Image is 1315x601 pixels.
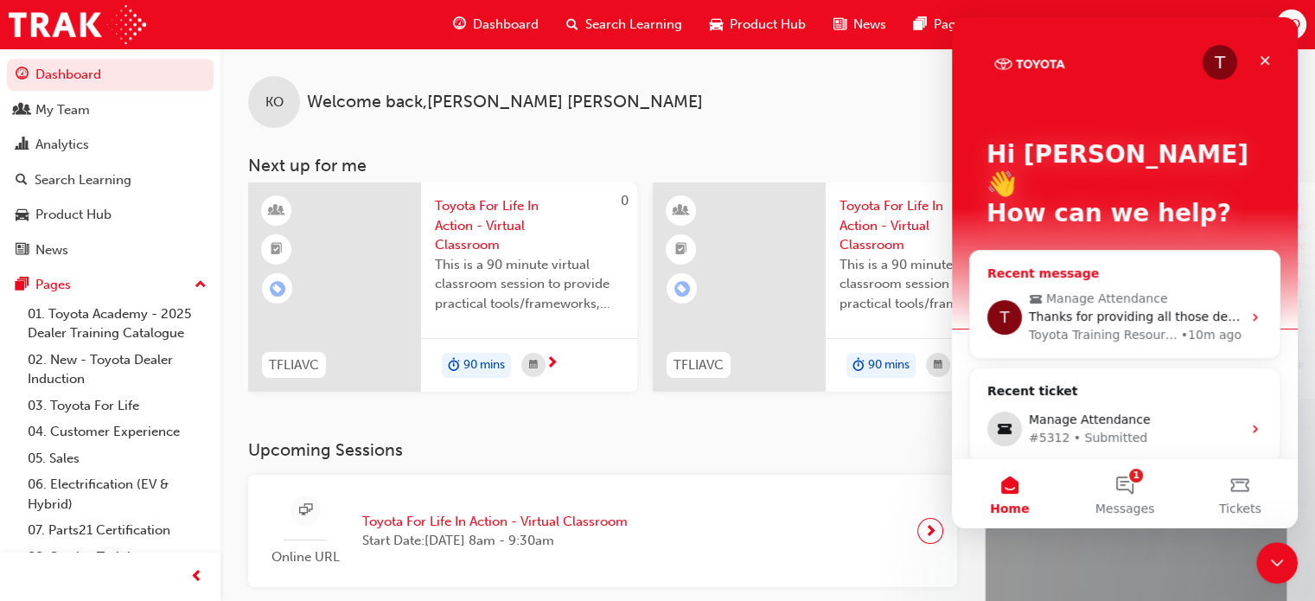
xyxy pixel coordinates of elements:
[190,566,203,588] span: prev-icon
[262,547,348,567] span: Online URL
[35,205,112,225] div: Product Hub
[673,355,724,375] span: TFLIAVC
[248,182,637,392] a: 0TFLIAVCToyota For Life In Action - Virtual ClassroomThis is a 90 minute virtual classroom sessio...
[7,55,214,269] button: DashboardMy TeamAnalyticsSearch LearningProduct HubNews
[35,170,131,190] div: Search Learning
[248,440,957,460] h3: Upcoming Sessions
[77,412,290,430] div: #5312 • Submitted
[21,517,214,544] a: 07. Parts21 Certification
[852,355,865,377] span: duration-icon
[115,442,230,511] button: Messages
[529,355,538,376] span: calendar-icon
[21,347,214,393] a: 02. New - Toyota Dealer Induction
[1282,15,1300,35] span: KO
[297,28,329,59] div: Close
[38,485,77,497] span: Home
[950,356,963,372] span: next-icon
[16,243,29,259] span: news-icon
[21,445,214,472] a: 05. Sales
[35,100,90,120] div: My Team
[621,193,629,208] span: 0
[229,309,290,327] div: • 10m ago
[900,7,983,42] a: pages-iconPages
[952,17,1298,528] iframe: Intercom live chat
[77,309,226,327] div: Toyota Training Resource Centre
[7,269,214,301] button: Pages
[271,239,283,261] span: booktick-icon
[675,239,687,261] span: booktick-icon
[21,471,214,517] a: 06. Electrification (EV & Hybrid)
[7,199,214,231] a: Product Hub
[21,301,214,347] a: 01. Toyota Academy - 2025 Dealer Training Catalogue
[307,93,703,112] span: Welcome back , [PERSON_NAME] [PERSON_NAME]
[914,14,927,35] span: pages-icon
[21,393,214,419] a: 03. Toyota For Life
[220,156,1315,176] h3: Next up for me
[820,7,900,42] a: news-iconNews
[18,387,328,437] div: Manage Attendance#5312 • Submitted
[9,5,146,44] img: Trak
[463,355,505,375] span: 90 mins
[35,240,68,260] div: News
[1256,542,1298,584] iframe: Intercom live chat
[362,512,628,532] span: Toyota For Life In Action - Virtual Classroom
[195,274,207,297] span: up-icon
[7,94,214,126] a: My Team
[585,15,682,35] span: Search Learning
[262,489,943,574] a: Online URLToyota For Life In Action - Virtual ClassroomStart Date:[DATE] 8am - 9:30am
[267,485,310,497] span: Tickets
[144,485,203,497] span: Messages
[868,355,910,375] span: 90 mins
[653,182,1042,392] a: 0TFLIAVCToyota For Life In Action - Virtual ClassroomThis is a 90 minute virtual classroom sessio...
[271,200,283,222] span: learningResourceType_INSTRUCTOR_LED-icon
[362,531,628,551] span: Start Date: [DATE] 8am - 9:30am
[270,281,285,297] span: learningRecordVerb_ENROLL-icon
[1276,10,1306,40] button: KO
[7,129,214,161] a: Analytics
[453,14,466,35] span: guage-icon
[839,196,1028,255] span: Toyota For Life In Action - Virtual Classroom
[16,173,28,189] span: search-icon
[16,137,29,153] span: chart-icon
[435,255,623,314] span: This is a 90 minute virtual classroom session to provide practical tools/frameworks, behaviours a...
[35,365,310,387] div: Recent ticket
[7,164,214,196] a: Search Learning
[552,7,696,42] a: search-iconSearch Learning
[35,275,71,295] div: Pages
[265,93,284,112] span: KO
[853,15,886,35] span: News
[934,355,942,376] span: calendar-icon
[439,7,552,42] a: guage-iconDashboard
[269,355,319,375] span: TFLIAVC
[16,103,29,118] span: people-icon
[7,59,214,91] a: Dashboard
[566,14,578,35] span: search-icon
[35,135,89,155] div: Analytics
[675,200,687,222] span: learningResourceType_INSTRUCTOR_LED-icon
[546,356,559,372] span: next-icon
[934,15,969,35] span: Pages
[710,14,723,35] span: car-icon
[924,519,937,543] span: next-icon
[833,14,846,35] span: news-icon
[77,393,290,412] div: Manage Attendance
[21,544,214,571] a: 08. Service Training
[674,281,690,297] span: learningRecordVerb_ENROLL-icon
[77,292,862,306] span: Thanks for providing all those details. A ticket has now been created and our team is aiming to r...
[730,15,806,35] span: Product Hub
[16,67,29,83] span: guage-icon
[435,196,623,255] span: Toyota For Life In Action - Virtual Classroom
[839,255,1028,314] span: This is a 90 minute virtual classroom session to provide practical tools/frameworks, behaviours a...
[21,419,214,445] a: 04. Customer Experience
